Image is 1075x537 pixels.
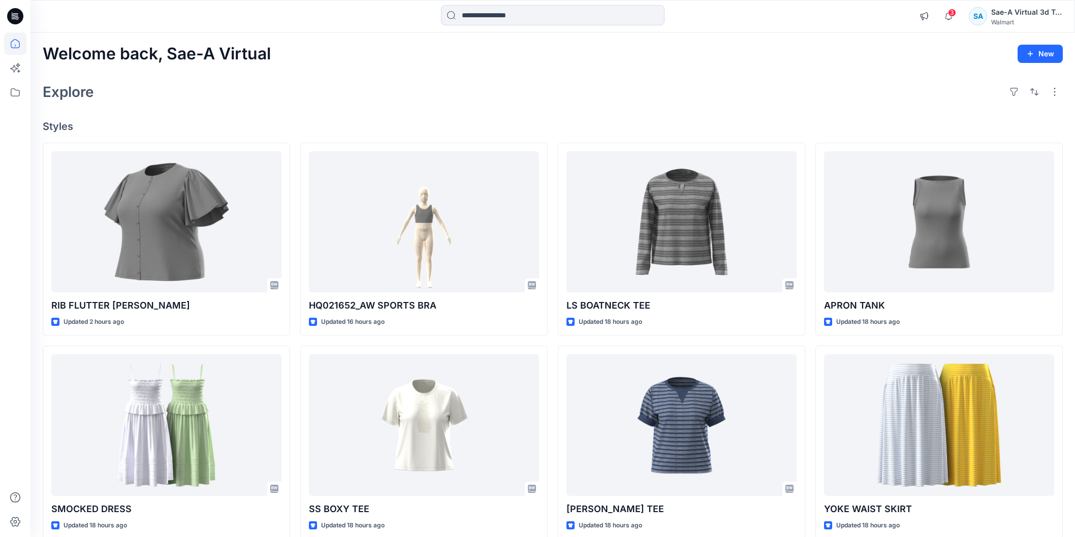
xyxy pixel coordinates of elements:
p: Updated 16 hours ago [321,317,385,327]
p: Updated 18 hours ago [579,520,642,531]
button: New [1018,45,1063,63]
p: YOKE WAIST SKIRT [824,502,1054,516]
p: Updated 2 hours ago [64,317,124,327]
a: SS BOXY TEE [309,354,539,495]
span: 3 [948,9,956,17]
a: RIB FLUTTER HENLEY [51,151,281,292]
p: LS BOATNECK TEE [566,298,797,313]
p: APRON TANK [824,298,1054,313]
div: Sae-A Virtual 3d Team [991,6,1062,18]
div: SA [969,7,987,25]
a: YOKE WAIST SKIRT [824,354,1054,495]
p: Updated 18 hours ago [836,317,900,327]
p: SMOCKED DRESS [51,502,281,516]
a: HQ021652_AW SPORTS BRA [309,151,539,292]
p: HQ021652_AW SPORTS BRA [309,298,539,313]
div: Walmart [991,18,1062,26]
a: APRON TANK [824,151,1054,292]
h4: Styles [43,120,1063,132]
p: RIB FLUTTER [PERSON_NAME] [51,298,281,313]
p: Updated 18 hours ago [836,520,900,531]
a: SMOCKED DRESS [51,354,281,495]
p: SS BOXY TEE [309,502,539,516]
p: Updated 18 hours ago [64,520,127,531]
a: SS RINGER TEE [566,354,797,495]
h2: Welcome back, Sae-A Virtual [43,45,271,63]
h2: Explore [43,84,94,100]
p: Updated 18 hours ago [579,317,642,327]
a: LS BOATNECK TEE [566,151,797,292]
p: [PERSON_NAME] TEE [566,502,797,516]
p: Updated 18 hours ago [321,520,385,531]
